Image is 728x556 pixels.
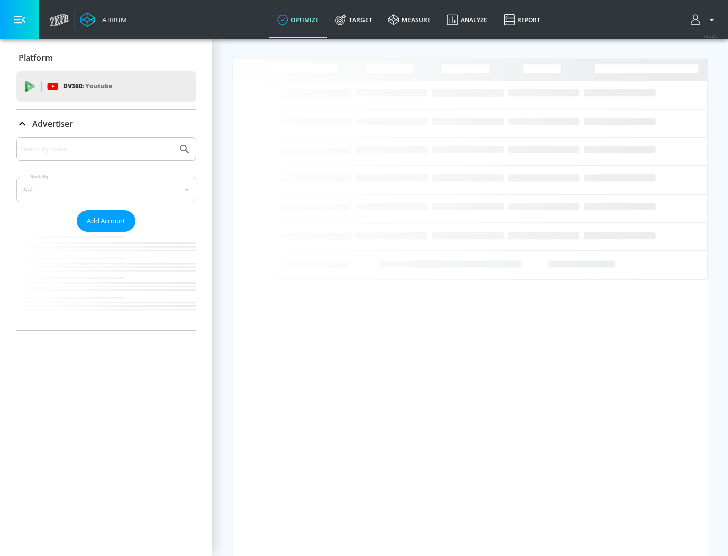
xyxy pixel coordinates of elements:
p: Advertiser [32,118,73,129]
span: v 4.32.0 [704,33,718,39]
nav: list of Advertiser [16,232,196,330]
a: Analyze [439,2,495,38]
p: Platform [19,52,53,63]
p: Youtube [85,81,112,91]
input: Search by name [20,143,173,156]
button: Add Account [77,210,135,232]
a: optimize [269,2,327,38]
div: Advertiser [16,137,196,330]
span: Add Account [87,215,125,227]
div: Advertiser [16,110,196,138]
div: Platform [16,43,196,72]
a: Target [327,2,380,38]
a: Report [495,2,549,38]
div: DV360: Youtube [16,71,196,102]
div: Atrium [98,15,127,24]
a: Atrium [80,12,127,27]
p: DV360: [63,81,112,92]
div: A-Z [16,177,196,202]
a: measure [380,2,439,38]
label: Sort By [29,173,51,180]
